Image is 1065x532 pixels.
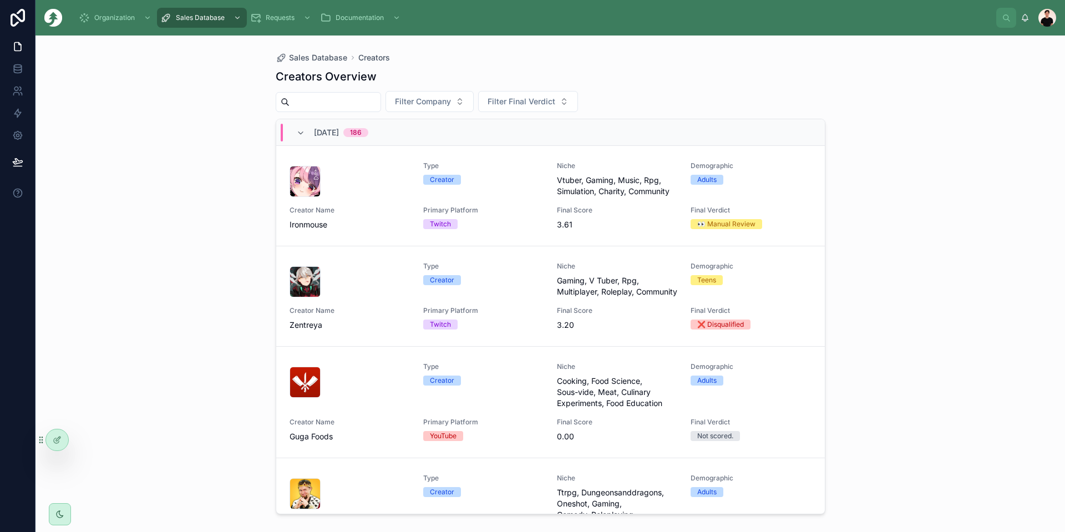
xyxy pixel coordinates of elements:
span: Primary Platform [423,306,544,315]
span: Final Verdict [691,306,811,315]
span: Type [423,474,544,483]
span: Filter Company [395,96,451,107]
a: TypeCreatorNicheVtuber, Gaming, Music, Rpg, Simulation, Charity, CommunityDemographicAdultsCreato... [276,146,825,246]
span: 3.20 [557,320,677,331]
div: Twitch [430,320,451,330]
div: Teens [697,275,716,285]
span: Final Score [557,418,677,427]
span: Sales Database [289,52,347,63]
span: Final Verdict [691,206,811,215]
a: Organization [75,8,157,28]
div: scrollable content [71,6,996,30]
span: Creator Name [290,418,410,427]
div: Adults [697,175,717,185]
div: 👀 Manual Review [697,219,755,229]
button: Select Button [386,91,474,112]
span: Creator Name [290,306,410,315]
span: Ttrpg, Dungeonsanddragons, Oneshot, Gaming, Comedy, Roleplaying [557,487,677,520]
span: Demographic [691,161,811,170]
h1: Creators Overview [276,69,377,84]
span: Type [423,362,544,371]
span: Final Score [557,206,677,215]
span: [DATE] [314,127,339,138]
div: Not scored. [697,431,733,441]
span: Gaming, V Tuber, Rpg, Multiplayer, Roleplay, Community [557,275,677,297]
span: Primary Platform [423,418,544,427]
span: Cooking, Food Science, Sous-vide, Meat, Culinary Experiments, Food Education [557,376,677,409]
span: Zentreya [290,320,410,331]
span: Creator Name [290,206,410,215]
span: Documentation [336,13,384,22]
span: Ironmouse [290,219,410,230]
span: Guga Foods [290,431,410,442]
div: Adults [697,487,717,497]
span: Vtuber, Gaming, Music, Rpg, Simulation, Charity, Community [557,175,677,197]
span: Demographic [691,362,811,371]
a: TypeCreatorNicheGaming, V Tuber, Rpg, Multiplayer, Roleplay, CommunityDemographicTeensCreator Nam... [276,246,825,347]
a: Sales Database [157,8,247,28]
a: Documentation [317,8,406,28]
a: Sales Database [276,52,347,63]
a: Creators [358,52,390,63]
div: Creator [430,487,454,497]
span: Type [423,161,544,170]
span: Niche [557,262,677,271]
span: Final Score [557,306,677,315]
button: Select Button [478,91,578,112]
span: Niche [557,474,677,483]
div: 186 [350,128,362,137]
span: Filter Final Verdict [488,96,555,107]
span: Sales Database [176,13,225,22]
span: Type [423,262,544,271]
a: Requests [247,8,317,28]
span: Demographic [691,262,811,271]
img: App logo [44,9,62,27]
span: Niche [557,362,677,371]
span: Demographic [691,474,811,483]
div: Twitch [430,219,451,229]
div: Creator [430,175,454,185]
div: Adults [697,376,717,386]
span: Primary Platform [423,206,544,215]
span: Organization [94,13,135,22]
a: TypeCreatorNicheCooking, Food Science, Sous-vide, Meat, Culinary Experiments, Food EducationDemog... [276,347,825,458]
span: Final Verdict [691,418,811,427]
span: Niche [557,161,677,170]
span: 3.61 [557,219,677,230]
div: Creator [430,275,454,285]
span: Requests [266,13,295,22]
span: 0.00 [557,431,677,442]
div: ❌ Disqualified [697,320,744,330]
div: Creator [430,376,454,386]
div: YouTube [430,431,457,441]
